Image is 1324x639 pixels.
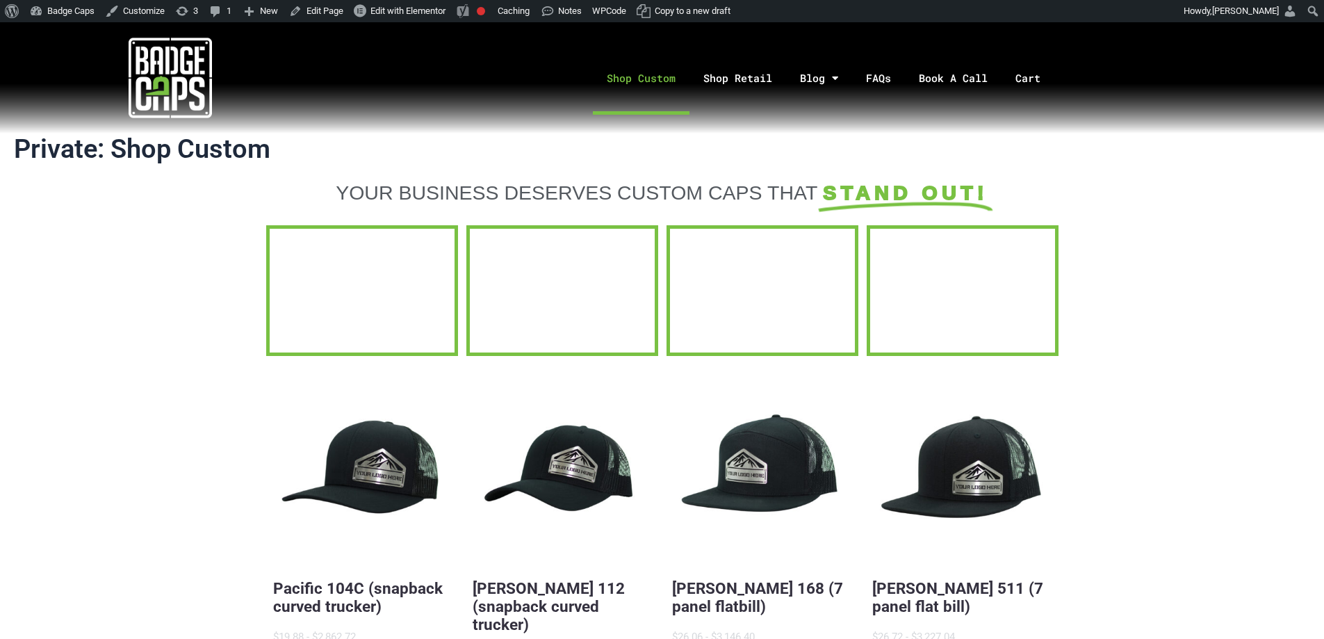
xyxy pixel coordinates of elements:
[14,134,1310,165] h1: Private: Shop Custom
[872,384,1051,563] button: BadgeCaps - Richardson 511
[905,42,1002,115] a: Book A Call
[477,7,485,15] div: Focus keyphrase not set
[273,579,443,615] a: Pacific 104C (snapback curved trucker)
[129,36,212,120] img: badgecaps white logo with green acccent
[1212,6,1279,16] span: [PERSON_NAME]
[672,579,843,615] a: [PERSON_NAME] 168 (7 panel flatbill)
[273,181,1052,204] a: YOUR BUSINESS DESERVES CUSTOM CAPS THAT STAND OUT!
[473,579,625,633] a: [PERSON_NAME] 112 (snapback curved trucker)
[473,384,651,563] button: BadgeCaps - Richardson 112
[340,42,1324,115] nav: Menu
[370,6,446,16] span: Edit with Elementor
[872,579,1043,615] a: [PERSON_NAME] 511 (7 panel flat bill)
[689,42,786,115] a: Shop Retail
[273,384,452,563] button: BadgeCaps - Pacific 104C
[1002,42,1072,115] a: Cart
[672,384,851,563] button: BadgeCaps - Richardson 168
[336,181,817,204] span: YOUR BUSINESS DESERVES CUSTOM CAPS THAT
[852,42,905,115] a: FAQs
[786,42,852,115] a: Blog
[593,42,689,115] a: Shop Custom
[466,225,658,355] a: FFD BadgeCaps Fire Department Custom unique apparel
